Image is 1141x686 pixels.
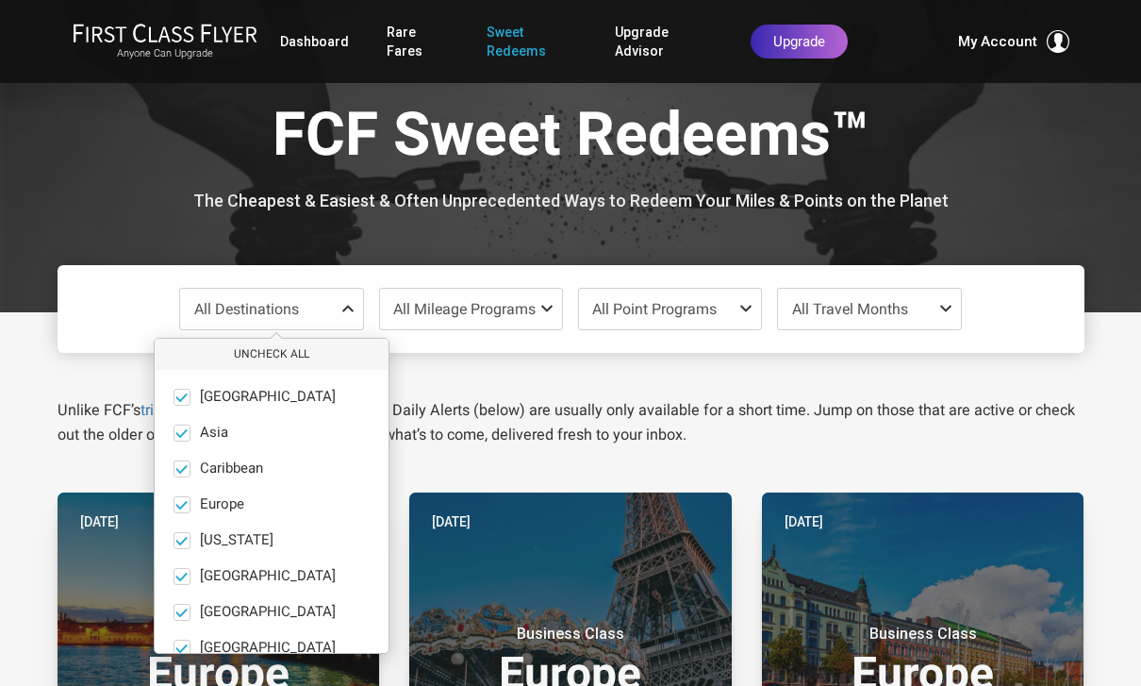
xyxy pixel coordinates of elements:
time: [DATE] [432,511,471,532]
h3: The Cheapest & Easiest & Often Unprecedented Ways to Redeem Your Miles & Points on the Planet [72,192,1070,210]
small: Business Class [805,625,1041,644]
small: Business Class [100,625,336,644]
a: Dashboard [280,25,349,59]
small: Anyone Can Upgrade [73,47,257,60]
a: Rare Fares [387,15,449,68]
a: Sweet Redeems [487,15,578,68]
span: [GEOGRAPHIC_DATA] [200,568,336,585]
span: [US_STATE] [200,532,273,549]
span: My Account [958,30,1037,53]
span: All Destinations [194,300,299,318]
span: [GEOGRAPHIC_DATA] [200,389,336,406]
button: My Account [958,30,1069,53]
a: Upgrade [751,25,848,59]
span: All Mileage Programs [393,300,536,318]
a: First Class FlyerAnyone Can Upgrade [73,23,257,60]
a: tried and true upgrade strategies [141,401,360,419]
a: Upgrade Advisor [615,15,712,68]
p: Unlike FCF’s , our Daily Alerts (below) are usually only available for a short time. Jump on thos... [58,398,1084,447]
span: [GEOGRAPHIC_DATA] [200,604,336,621]
button: Uncheck All [155,339,389,370]
img: First Class Flyer [73,23,257,42]
span: Asia [200,425,228,442]
h1: FCF Sweet Redeems™ [72,102,1070,175]
span: All Travel Months [792,300,908,318]
span: [GEOGRAPHIC_DATA] [200,640,336,657]
span: Europe [200,496,244,513]
small: Business Class [453,625,688,644]
time: [DATE] [785,511,823,532]
span: Caribbean [200,460,263,477]
time: [DATE] [80,511,119,532]
span: All Point Programs [592,300,717,318]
